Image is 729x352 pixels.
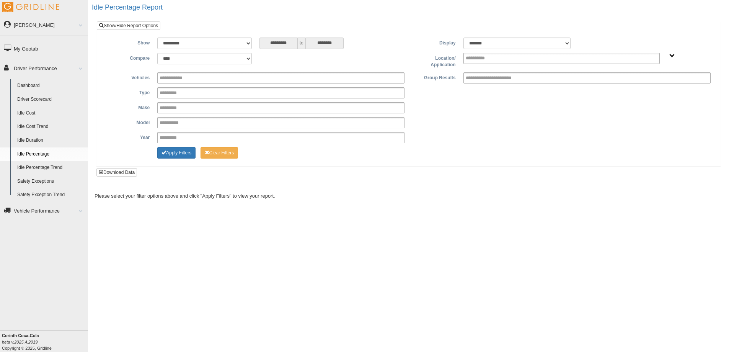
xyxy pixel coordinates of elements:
label: Type [103,87,153,97]
span: to [298,38,305,49]
a: Safety Exception Trend [14,188,88,202]
button: Download Data [96,168,137,177]
span: Please select your filter options above and click "Apply Filters" to view your report. [95,193,275,199]
label: Model [103,117,153,126]
label: Display [408,38,459,47]
a: Idle Cost [14,106,88,120]
h2: Idle Percentage Report [92,4,729,11]
label: Show [103,38,153,47]
label: Location/ Application [408,53,459,69]
a: Safety Exceptions [14,175,88,188]
a: Idle Percentage [14,147,88,161]
div: Copyright © 2025, Gridline [2,332,88,351]
a: Idle Cost Trend [14,120,88,134]
label: Make [103,102,153,111]
label: Vehicles [103,72,153,82]
i: beta v.2025.4.2019 [2,340,38,344]
button: Change Filter Options [157,147,196,159]
a: Dashboard [14,79,88,93]
a: Driver Scorecard [14,93,88,106]
a: Idle Percentage Trend [14,161,88,175]
button: Change Filter Options [201,147,238,159]
label: Group Results [408,72,459,82]
label: Compare [103,53,153,62]
label: Year [103,132,153,141]
img: Gridline [2,2,59,12]
a: Idle Duration [14,134,88,147]
a: Show/Hide Report Options [97,21,160,30]
b: Corinth Coca-Cola [2,333,39,338]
